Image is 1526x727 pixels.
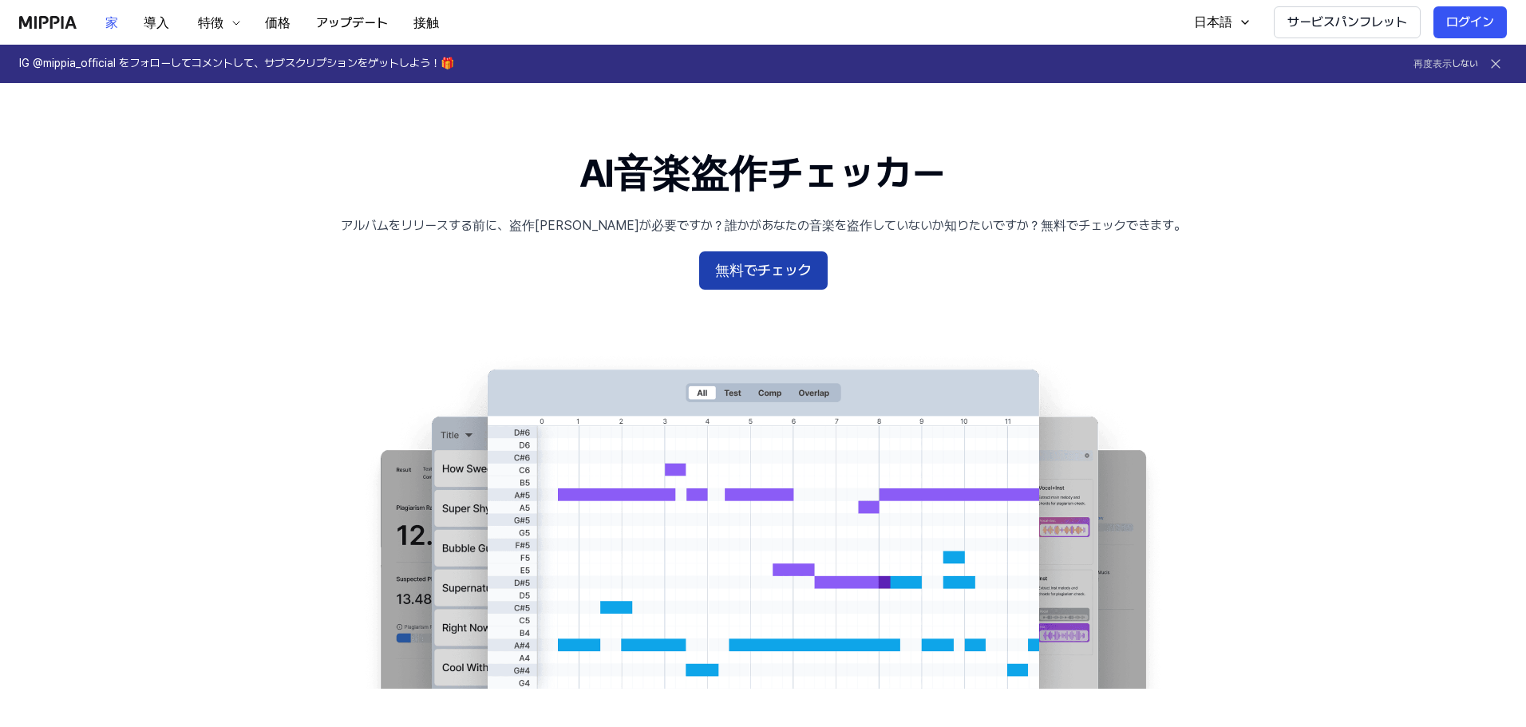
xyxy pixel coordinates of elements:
[252,7,303,39] button: 価格
[144,15,169,30] font: 導入
[93,1,131,45] a: 家
[265,15,291,30] font: 価格
[303,7,401,39] button: アップデート
[316,15,388,30] font: アップデート
[1274,6,1421,38] button: サービスパンフレット
[348,354,1178,689] img: メイン画像
[341,218,1186,233] font: アルバムをリリースする前に、盗作[PERSON_NAME]が必要ですか？誰かがあなたの音楽を盗作していないか知りたいですか？無料でチェックできます。
[105,15,118,30] font: 家
[93,7,131,39] button: 家
[182,7,252,39] button: 特徴
[1433,6,1507,38] button: ログイン
[303,1,401,45] a: アップデート
[1446,14,1494,30] font: ログイン
[1191,13,1235,32] div: 日本語
[1413,57,1478,71] button: 再度表示しない
[1178,6,1261,38] button: 日本語
[699,251,828,290] button: 無料でチェック
[19,16,77,29] img: ロゴ
[19,57,454,69] font: IG @mippia_official をフォローしてコメントして、サブスクリプションをゲットしよう！🎁
[1287,14,1407,30] font: サービスパンフレット
[1413,58,1478,69] font: 再度表示しない
[579,150,947,196] font: AI音楽盗作チェッカー
[198,15,223,30] font: 特徴
[413,15,439,30] font: 接触
[715,262,812,279] font: 無料でチェック
[131,7,182,39] button: 導入
[401,7,452,39] button: 接触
